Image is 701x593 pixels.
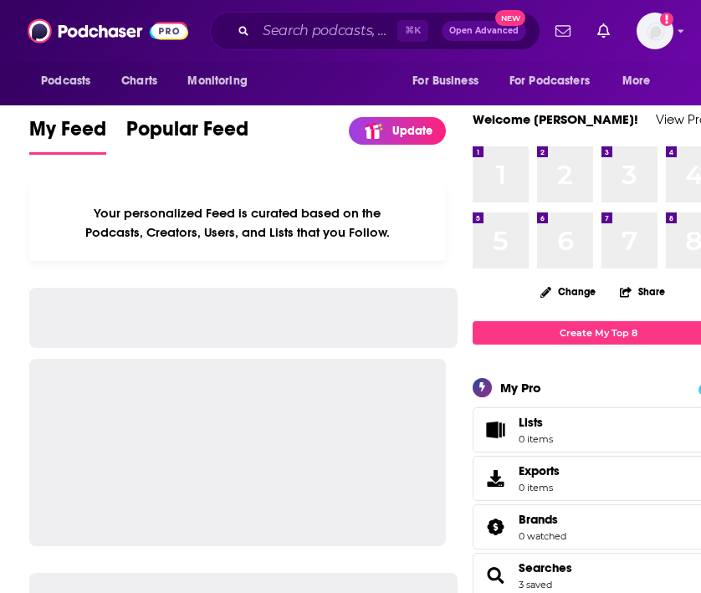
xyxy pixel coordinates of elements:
a: 3 saved [519,579,552,590]
span: Open Advanced [449,27,519,35]
button: open menu [29,65,112,97]
img: Podchaser - Follow, Share and Rate Podcasts [28,15,188,47]
span: Logged in as allisonstowell [637,13,673,49]
div: Your personalized Feed is curated based on the Podcasts, Creators, Users, and Lists that you Follow. [29,185,446,261]
span: Popular Feed [126,116,248,151]
span: More [622,69,651,93]
span: Exports [519,463,560,478]
a: Popular Feed [126,116,248,155]
a: My Feed [29,116,106,155]
a: Show notifications dropdown [591,17,617,45]
span: Podcasts [41,69,90,93]
span: Brands [519,512,558,527]
a: Welcome [PERSON_NAME]! [473,111,638,127]
span: Lists [519,415,553,430]
a: Brands [519,512,566,527]
span: Charts [121,69,157,93]
svg: Add a profile image [660,13,673,26]
button: open menu [611,65,672,97]
button: open menu [401,65,499,97]
span: My Feed [29,116,106,151]
a: Update [349,117,446,145]
button: open menu [176,65,269,97]
span: 0 items [519,482,560,493]
a: 0 watched [519,530,566,542]
div: My Pro [500,380,541,396]
span: 0 items [519,433,553,445]
button: Open AdvancedNew [442,21,526,41]
p: Update [392,124,432,138]
input: Search podcasts, credits, & more... [256,18,397,44]
span: New [495,10,525,26]
span: For Podcasters [509,69,590,93]
div: Search podcasts, credits, & more... [210,12,540,50]
a: Searches [519,560,572,575]
a: Show notifications dropdown [549,17,577,45]
a: Charts [110,65,167,97]
button: Change [530,281,606,302]
button: Share [619,275,666,308]
span: Monitoring [187,69,247,93]
span: Lists [519,415,543,430]
a: Brands [478,515,512,539]
span: Lists [478,418,512,442]
button: Show profile menu [637,13,673,49]
span: ⌘ K [397,20,428,42]
button: open menu [499,65,614,97]
span: For Business [412,69,478,93]
a: Searches [478,564,512,587]
span: Exports [478,467,512,490]
img: User Profile [637,13,673,49]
